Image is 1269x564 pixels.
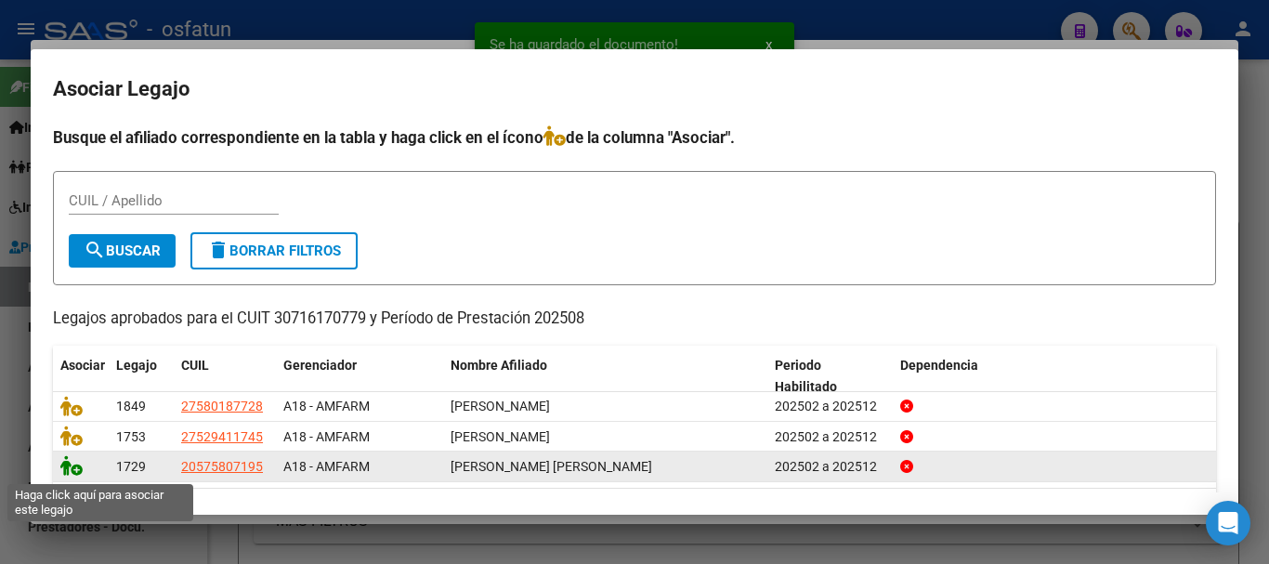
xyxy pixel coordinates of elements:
[451,459,652,474] span: GIMENEZ PEPPE FELIPE EZEQUIEL
[893,346,1217,407] datatable-header-cell: Dependencia
[1206,501,1250,545] div: Open Intercom Messenger
[900,358,978,373] span: Dependencia
[116,429,146,444] span: 1753
[69,234,176,268] button: Buscar
[116,459,146,474] span: 1729
[181,429,263,444] span: 27529411745
[53,346,109,407] datatable-header-cell: Asociar
[207,243,341,259] span: Borrar Filtros
[451,429,550,444] span: PALANA OLIVEROS BIANCA
[775,358,837,394] span: Periodo Habilitado
[84,243,161,259] span: Buscar
[116,358,157,373] span: Legajo
[53,72,1216,107] h2: Asociar Legajo
[283,429,370,444] span: A18 - AMFARM
[53,125,1216,150] h4: Busque el afiliado correspondiente en la tabla y haga click en el ícono de la columna "Asociar".
[190,232,358,269] button: Borrar Filtros
[109,346,174,407] datatable-header-cell: Legajo
[283,399,370,413] span: A18 - AMFARM
[451,358,547,373] span: Nombre Afiliado
[276,346,443,407] datatable-header-cell: Gerenciador
[84,239,106,261] mat-icon: search
[283,459,370,474] span: A18 - AMFARM
[775,396,885,417] div: 202502 a 202512
[181,399,263,413] span: 27580187728
[53,308,1216,331] p: Legajos aprobados para el CUIT 30716170779 y Período de Prestación 202508
[53,489,1216,535] div: 3 registros
[451,399,550,413] span: CARMONA MARIANI JUANA
[60,358,105,373] span: Asociar
[775,426,885,448] div: 202502 a 202512
[174,346,276,407] datatable-header-cell: CUIL
[207,239,229,261] mat-icon: delete
[181,358,209,373] span: CUIL
[181,459,263,474] span: 20575807195
[116,399,146,413] span: 1849
[775,456,885,478] div: 202502 a 202512
[283,358,357,373] span: Gerenciador
[443,346,767,407] datatable-header-cell: Nombre Afiliado
[767,346,893,407] datatable-header-cell: Periodo Habilitado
